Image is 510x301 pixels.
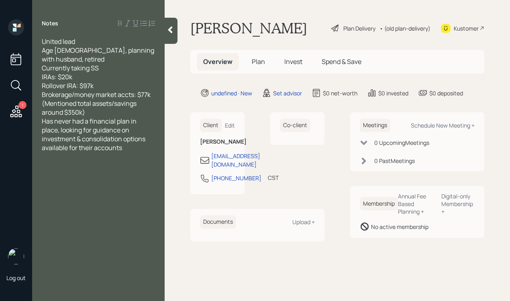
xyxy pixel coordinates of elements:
div: undefined · New [211,89,252,97]
div: CST [268,173,279,182]
img: robby-grisanti-headshot.png [8,248,24,264]
span: Invest [284,57,302,66]
span: Has never had a financial plan in place, looking for guidance on investment & consolidation optio... [42,117,147,152]
h6: Meetings [360,119,390,132]
label: Notes [42,19,58,27]
span: Plan [252,57,265,66]
span: United lead [42,37,75,46]
h6: [PERSON_NAME] [200,138,235,145]
div: Upload + [292,218,315,226]
div: • (old plan-delivery) [379,24,430,33]
div: [PHONE_NUMBER] [211,174,261,182]
span: Currently taking SS [42,64,99,72]
div: Annual Fee Based Planning + [398,192,435,215]
div: [EMAIL_ADDRESS][DOMAIN_NAME] [211,152,260,169]
span: Overview [203,57,233,66]
h6: Membership [360,197,398,210]
div: $0 invested [378,89,408,97]
div: Edit [225,122,235,129]
div: $0 deposited [429,89,463,97]
span: Age [DEMOGRAPHIC_DATA], planning with husband, retired [42,46,155,64]
div: Digital-only Membership + [441,192,475,215]
div: Kustomer [454,24,479,33]
span: Spend & Save [322,57,361,66]
div: 1 [18,101,27,109]
h1: [PERSON_NAME] [190,19,307,37]
h6: Co-client [280,119,310,132]
div: 0 Past Meeting s [374,157,415,165]
span: Brokerage/money market accts: $77k [42,90,151,99]
div: No active membership [371,223,428,231]
div: 0 Upcoming Meeting s [374,138,429,147]
div: Log out [6,274,26,282]
span: Rollover IRA: $97k [42,81,94,90]
h6: Documents [200,215,236,229]
div: Plan Delivery [343,24,375,33]
h6: Client [200,119,222,132]
span: (Mentioned total assets/savings around $350k) [42,99,138,117]
div: Schedule New Meeting + [411,122,475,129]
span: IRAs: $20k [42,72,72,81]
div: Set advisor [273,89,302,97]
div: $0 net-worth [323,89,357,97]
